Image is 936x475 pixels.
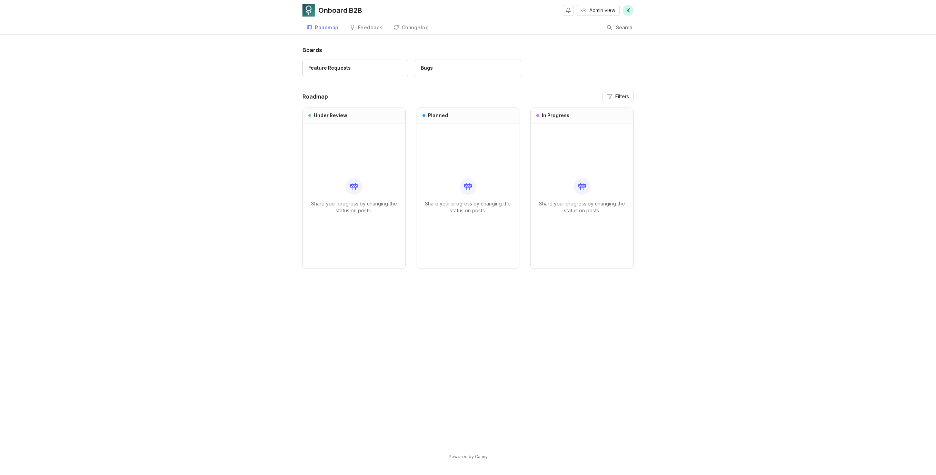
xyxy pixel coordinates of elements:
[589,7,615,14] span: Admin view
[308,200,400,214] p: Share your progress by changing the status on posts.
[536,200,628,214] p: Share your progress by changing the status on posts.
[302,21,343,35] a: Roadmap
[302,46,634,54] h1: Boards
[308,64,351,72] div: Feature Requests
[615,93,629,100] span: Filters
[422,200,514,214] p: Share your progress by changing the status on posts.
[315,25,339,30] div: Roadmap
[302,4,315,17] img: Onboard B2B logo
[389,21,433,35] a: Changelog
[302,92,328,101] h2: Roadmap
[623,5,634,16] button: K
[626,6,630,14] span: K
[577,5,620,16] button: Admin view
[302,60,408,76] a: Feature Requests
[415,60,521,76] a: Bugs
[448,453,489,461] a: Powered by Canny
[346,21,387,35] a: Feedback
[402,25,429,30] div: Changelog
[542,112,569,119] h3: In Progress
[603,91,634,102] button: Filters
[563,5,574,16] button: Notifications
[318,7,362,14] div: Onboard B2B
[314,112,347,119] h3: Under Review
[421,64,433,72] div: Bugs
[358,25,382,30] div: Feedback
[428,112,448,119] h3: Planned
